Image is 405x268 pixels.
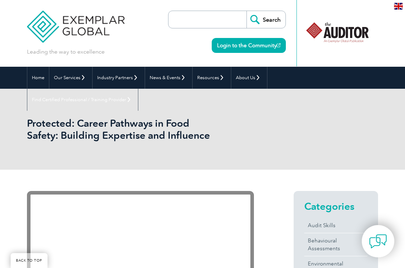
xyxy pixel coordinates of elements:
[246,11,285,28] input: Search
[49,67,92,89] a: Our Services
[394,3,403,10] img: en
[231,67,267,89] a: About Us
[27,48,105,56] p: Leading the way to excellence
[304,218,367,233] a: Audit Skills
[93,67,145,89] a: Industry Partners
[193,67,231,89] a: Resources
[27,117,220,141] h1: Protected: Career Pathways in Food Safety: Building Expertise and Influence
[304,233,367,256] a: Behavioural Assessments
[277,43,281,47] img: open_square.png
[212,38,286,53] a: Login to the Community
[11,253,48,268] a: BACK TO TOP
[145,67,192,89] a: News & Events
[27,89,138,111] a: Find Certified Professional / Training Provider
[369,233,387,250] img: contact-chat.png
[304,201,367,212] h2: Categories
[27,67,49,89] a: Home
